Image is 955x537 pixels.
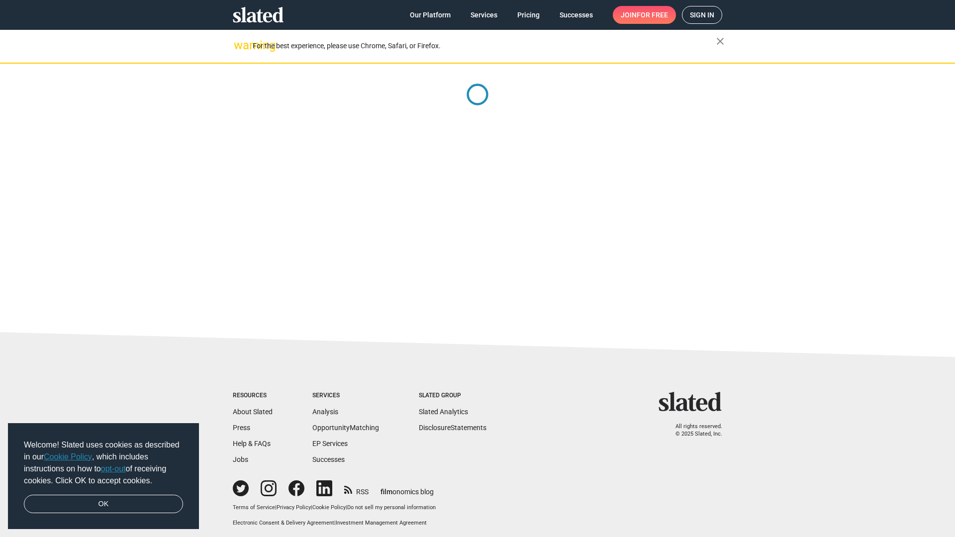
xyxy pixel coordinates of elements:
[690,6,714,23] span: Sign in
[233,392,273,400] div: Resources
[471,6,497,24] span: Services
[312,392,379,400] div: Services
[637,6,668,24] span: for free
[714,35,726,47] mat-icon: close
[381,488,392,496] span: film
[463,6,505,24] a: Services
[312,504,346,511] a: Cookie Policy
[509,6,548,24] a: Pricing
[312,424,379,432] a: OpportunityMatching
[344,481,369,497] a: RSS
[234,39,246,51] mat-icon: warning
[275,504,277,511] span: |
[402,6,459,24] a: Our Platform
[311,504,312,511] span: |
[233,520,334,526] a: Electronic Consent & Delivery Agreement
[233,504,275,511] a: Terms of Service
[347,504,436,512] button: Do not sell my personal information
[24,439,183,487] span: Welcome! Slated uses cookies as described in our , which includes instructions on how to of recei...
[253,39,716,53] div: For the best experience, please use Chrome, Safari, or Firefox.
[44,452,92,461] a: Cookie Policy
[233,408,273,416] a: About Slated
[334,520,336,526] span: |
[8,423,199,530] div: cookieconsent
[410,6,451,24] span: Our Platform
[233,455,248,463] a: Jobs
[419,392,486,400] div: Slated Group
[419,424,486,432] a: DisclosureStatements
[682,6,722,24] a: Sign in
[665,423,722,438] p: All rights reserved. © 2025 Slated, Inc.
[312,440,348,447] a: EP Services
[346,504,347,511] span: |
[312,408,338,416] a: Analysis
[381,479,434,497] a: filmonomics blog
[336,520,427,526] a: Investment Management Agreement
[24,495,183,514] a: dismiss cookie message
[560,6,593,24] span: Successes
[613,6,676,24] a: Joinfor free
[277,504,311,511] a: Privacy Policy
[101,464,126,473] a: opt-out
[552,6,601,24] a: Successes
[419,408,468,416] a: Slated Analytics
[517,6,540,24] span: Pricing
[312,455,345,463] a: Successes
[621,6,668,24] span: Join
[233,440,271,447] a: Help & FAQs
[233,424,250,432] a: Press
